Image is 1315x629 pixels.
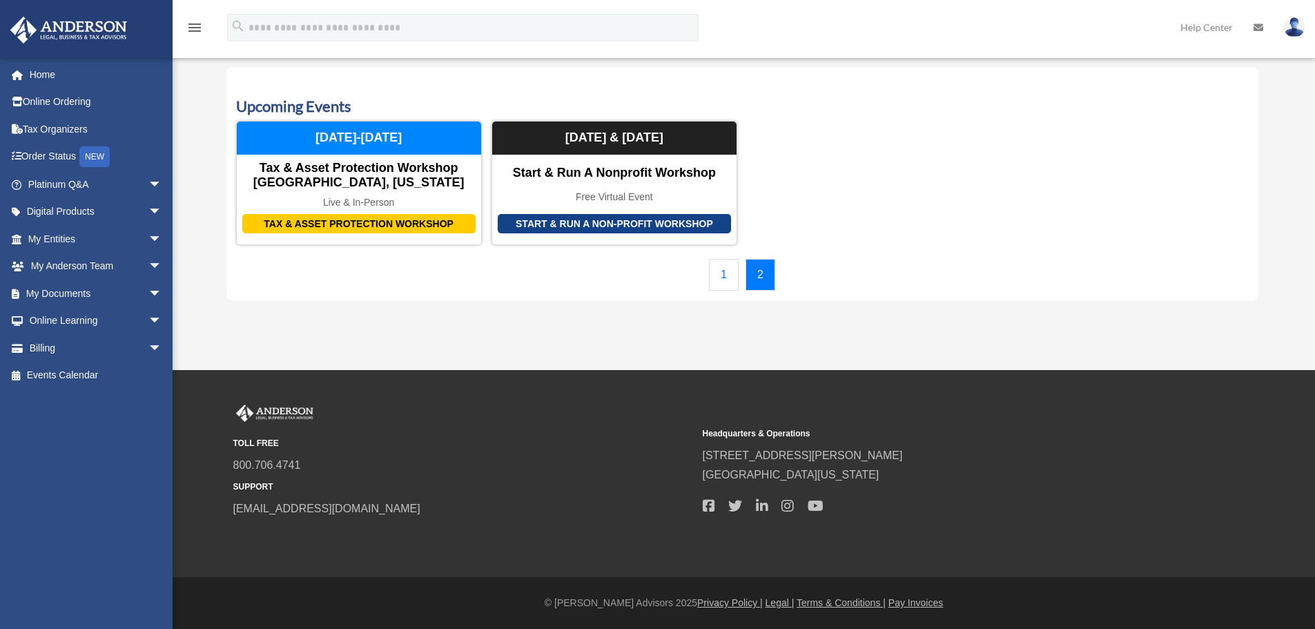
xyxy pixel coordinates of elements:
[148,280,176,308] span: arrow_drop_down
[746,259,775,291] a: 2
[148,198,176,226] span: arrow_drop_down
[237,197,481,209] div: Live & In-Person
[1284,17,1305,37] img: User Pic
[10,307,183,335] a: Online Learningarrow_drop_down
[10,88,183,116] a: Online Ordering
[237,122,481,155] div: [DATE]-[DATE]
[236,121,482,245] a: Tax & Asset Protection Workshop Tax & Asset Protection Workshop [GEOGRAPHIC_DATA], [US_STATE] Liv...
[231,19,246,34] i: search
[10,143,183,171] a: Order StatusNEW
[492,122,737,155] div: [DATE] & [DATE]
[10,334,183,362] a: Billingarrow_drop_down
[10,171,183,198] a: Platinum Q&Aarrow_drop_down
[233,480,693,494] small: SUPPORT
[148,253,176,281] span: arrow_drop_down
[186,19,203,36] i: menu
[492,166,737,181] div: Start & Run a Nonprofit Workshop
[703,427,1162,441] small: Headquarters & Operations
[79,146,110,167] div: NEW
[703,469,879,481] a: [GEOGRAPHIC_DATA][US_STATE]
[233,459,301,471] a: 800.706.4741
[236,96,1249,117] h3: Upcoming Events
[10,115,183,143] a: Tax Organizers
[148,225,176,253] span: arrow_drop_down
[173,594,1315,612] div: © [PERSON_NAME] Advisors 2025
[498,214,731,234] div: Start & Run a Non-Profit Workshop
[10,198,183,226] a: Digital Productsarrow_drop_down
[10,362,176,389] a: Events Calendar
[492,191,737,203] div: Free Virtual Event
[233,405,316,423] img: Anderson Advisors Platinum Portal
[233,503,420,514] a: [EMAIL_ADDRESS][DOMAIN_NAME]
[703,449,903,461] a: [STREET_ADDRESS][PERSON_NAME]
[10,61,183,88] a: Home
[186,24,203,36] a: menu
[237,161,481,191] div: Tax & Asset Protection Workshop [GEOGRAPHIC_DATA], [US_STATE]
[148,334,176,362] span: arrow_drop_down
[797,597,886,608] a: Terms & Conditions |
[233,436,693,451] small: TOLL FREE
[491,121,737,245] a: Start & Run a Non-Profit Workshop Start & Run a Nonprofit Workshop Free Virtual Event [DATE] & [D...
[6,17,131,43] img: Anderson Advisors Platinum Portal
[10,253,183,280] a: My Anderson Teamarrow_drop_down
[888,597,943,608] a: Pay Invoices
[148,171,176,199] span: arrow_drop_down
[10,225,183,253] a: My Entitiesarrow_drop_down
[148,307,176,336] span: arrow_drop_down
[10,280,183,307] a: My Documentsarrow_drop_down
[242,214,476,234] div: Tax & Asset Protection Workshop
[697,597,763,608] a: Privacy Policy |
[709,259,739,291] a: 1
[766,597,795,608] a: Legal |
